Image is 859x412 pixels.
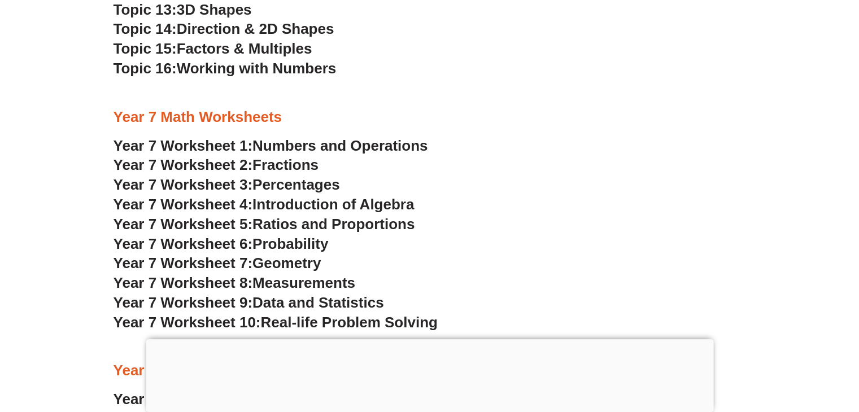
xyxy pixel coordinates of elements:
[114,274,253,291] span: Year 7 Worksheet 8:
[114,137,428,154] a: Year 7 Worksheet 1:Numbers and Operations
[114,176,253,193] span: Year 7 Worksheet 3:
[114,255,253,271] span: Year 7 Worksheet 7:
[114,314,261,331] span: Year 7 Worksheet 10:
[177,1,252,18] span: 3D Shapes
[114,274,355,291] a: Year 7 Worksheet 8:Measurements
[114,108,746,127] h3: Year 7 Math Worksheets
[252,216,415,233] span: Ratios and Proportions
[114,1,252,18] a: Topic 13:3D Shapes
[114,176,340,193] a: Year 7 Worksheet 3:Percentages
[114,235,253,252] span: Year 7 Worksheet 6:
[114,40,312,57] a: Topic 15:Factors & Multiples
[252,294,384,311] span: Data and Statistics
[177,60,336,77] span: Working with Numbers
[114,196,415,213] a: Year 7 Worksheet 4:Introduction of Algebra
[114,60,177,77] span: Topic 16:
[114,1,177,18] span: Topic 13:
[252,274,355,291] span: Measurements
[114,391,307,407] a: Year 8 Worksheet 1:Algebra
[252,176,340,193] span: Percentages
[252,235,328,252] span: Probability
[114,40,177,57] span: Topic 15:
[114,60,337,77] a: Topic 16:Working with Numbers
[114,294,253,311] span: Year 7 Worksheet 9:
[114,20,177,37] span: Topic 14:
[114,137,253,154] span: Year 7 Worksheet 1:
[114,196,253,213] span: Year 7 Worksheet 4:
[114,216,415,233] a: Year 7 Worksheet 5:Ratios and Proportions
[146,339,713,409] iframe: Advertisement
[114,216,253,233] span: Year 7 Worksheet 5:
[114,314,438,331] a: Year 7 Worksheet 10:Real-life Problem Solving
[114,156,319,173] a: Year 7 Worksheet 2:Fractions
[252,255,321,271] span: Geometry
[252,156,319,173] span: Fractions
[803,358,859,412] iframe: Chat Widget
[114,255,321,271] a: Year 7 Worksheet 7:Geometry
[177,20,334,37] span: Direction & 2D Shapes
[114,391,253,407] span: Year 8 Worksheet 1:
[252,196,414,213] span: Introduction of Algebra
[252,137,428,154] span: Numbers and Operations
[114,235,329,252] a: Year 7 Worksheet 6:Probability
[260,314,437,331] span: Real-life Problem Solving
[177,40,312,57] span: Factors & Multiples
[114,361,746,380] h3: Year 8 Math Worksheet
[114,156,253,173] span: Year 7 Worksheet 2:
[114,20,334,37] a: Topic 14:Direction & 2D Shapes
[114,294,384,311] a: Year 7 Worksheet 9:Data and Statistics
